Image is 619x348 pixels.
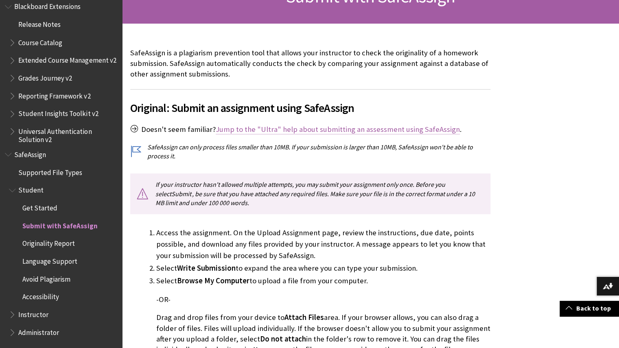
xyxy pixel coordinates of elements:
[18,18,61,28] span: Release Notes
[130,173,490,214] p: If your instructor hasn't allowed multiple attempts, you may submit your assignment only once. Be...
[260,334,306,344] span: Do not attach
[156,227,490,261] li: Access the assignment. On the Upload Assignment page, review the instructions, due date, points p...
[18,71,72,82] span: Grades Journey v2
[18,165,82,176] span: Supported File Types
[22,219,97,230] span: Submit with SafeAssign
[22,236,75,247] span: Originality Report
[130,48,490,80] p: SafeAssign is a plagiarism prevention tool that allows your instructor to check the originality o...
[560,301,619,316] a: Back to top
[156,263,490,274] li: Select to expand the area where you can type your submission.
[130,99,490,116] span: Original: Submit an assignment using SafeAssign
[5,147,117,339] nav: Book outline for Blackboard SafeAssign
[18,124,116,143] span: Universal Authentication Solution v2
[156,294,490,305] p: -OR-
[18,35,62,46] span: Course Catalog
[171,190,191,198] span: Submit
[18,183,44,194] span: Student
[22,201,57,212] span: Get Started
[18,89,90,100] span: Reporting Framework v2
[18,307,48,318] span: Instructor
[130,142,490,161] p: SafeAssign can only process files smaller than 10MB. If your submission is larger than 10MB, Safe...
[284,313,324,322] span: Attach Files
[14,147,46,158] span: SafeAssign
[22,272,70,283] span: Avoid Plagiarism
[18,107,98,118] span: Student Insights Toolkit v2
[22,254,77,265] span: Language Support
[177,276,249,285] span: Browse My Computer
[18,325,59,336] span: Administrator
[130,124,490,135] p: Doesn't seem familiar? .
[18,53,116,64] span: Extended Course Management v2
[177,263,236,273] span: Write Submission
[22,290,59,301] span: Accessibility
[216,125,460,134] a: Jump to the "Ultra" help about submitting an assessment using SafeAssign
